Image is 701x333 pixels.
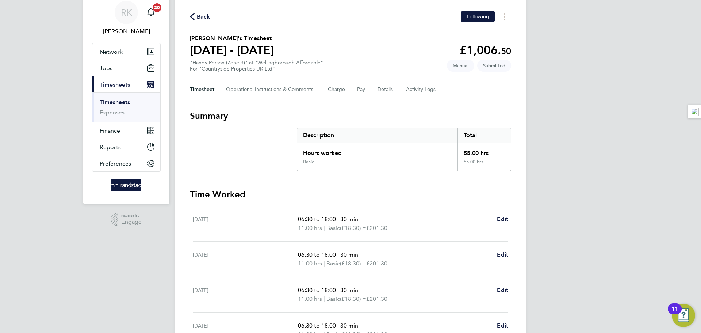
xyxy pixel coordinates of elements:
[671,309,678,318] div: 11
[153,3,161,12] span: 20
[100,81,130,88] span: Timesheets
[111,179,142,191] img: randstad-logo-retina.png
[326,224,340,232] span: Basic
[226,81,316,98] button: Operational Instructions & Comments
[497,251,508,258] span: Edit
[92,76,160,92] button: Timesheets
[406,81,437,98] button: Activity Logs
[328,81,345,98] button: Charge
[340,216,358,223] span: 30 min
[297,128,457,143] div: Description
[340,287,358,294] span: 30 min
[303,159,314,165] div: Basic
[92,155,160,171] button: Preferences
[190,34,274,43] h2: [PERSON_NAME]'s Timesheet
[497,216,508,223] span: Edit
[92,122,160,139] button: Finance
[447,60,474,72] span: This timesheet was manually created.
[100,48,123,55] span: Network
[337,322,339,329] span: |
[100,65,112,72] span: Jobs
[497,287,508,294] span: Edit
[498,11,511,22] button: Timesheets Menu
[92,1,161,36] a: RK[PERSON_NAME]
[323,224,325,231] span: |
[190,12,210,21] button: Back
[190,110,511,122] h3: Summary
[100,99,130,106] a: Timesheets
[100,127,120,134] span: Finance
[298,287,336,294] span: 06:30 to 18:00
[323,260,325,267] span: |
[298,251,336,258] span: 06:30 to 18:00
[193,250,298,268] div: [DATE]
[100,144,121,151] span: Reports
[190,43,274,57] h1: [DATE] - [DATE]
[340,295,366,302] span: (£18.30) =
[298,322,336,329] span: 06:30 to 18:00
[197,12,210,21] span: Back
[340,260,366,267] span: (£18.30) =
[357,81,366,98] button: Pay
[497,322,508,329] span: Edit
[477,60,511,72] span: This timesheet is Submitted.
[672,304,695,327] button: Open Resource Center, 11 new notifications
[100,160,131,167] span: Preferences
[121,8,132,17] span: RK
[143,1,158,24] a: 20
[461,11,495,22] button: Following
[497,250,508,259] a: Edit
[92,43,160,60] button: Network
[298,260,322,267] span: 11.00 hrs
[340,251,358,258] span: 30 min
[111,213,142,227] a: Powered byEngage
[366,295,387,302] span: £201.30
[298,216,336,223] span: 06:30 to 18:00
[121,213,142,219] span: Powered by
[92,179,161,191] a: Go to home page
[340,224,366,231] span: (£18.30) =
[298,224,322,231] span: 11.00 hrs
[501,46,511,56] span: 50
[92,139,160,155] button: Reports
[121,219,142,225] span: Engage
[190,81,214,98] button: Timesheet
[337,216,339,223] span: |
[467,13,489,20] span: Following
[297,128,511,171] div: Summary
[297,143,457,159] div: Hours worked
[497,286,508,295] a: Edit
[497,215,508,224] a: Edit
[193,215,298,232] div: [DATE]
[190,189,511,200] h3: Time Worked
[457,143,511,159] div: 55.00 hrs
[366,260,387,267] span: £201.30
[340,322,358,329] span: 30 min
[337,287,339,294] span: |
[190,60,323,72] div: "Handy Person (Zone 3)" at "Wellingborough Affordable"
[326,259,340,268] span: Basic
[457,128,511,143] div: Total
[460,43,511,57] app-decimal: £1,006.
[457,159,511,171] div: 55.00 hrs
[190,66,323,72] div: For "Countryside Properties UK Ltd"
[92,92,160,122] div: Timesheets
[378,81,394,98] button: Details
[323,295,325,302] span: |
[497,321,508,330] a: Edit
[337,251,339,258] span: |
[366,224,387,231] span: £201.30
[193,286,298,303] div: [DATE]
[100,109,125,116] a: Expenses
[298,295,322,302] span: 11.00 hrs
[92,60,160,76] button: Jobs
[92,27,161,36] span: Russell Kerley
[326,295,340,303] span: Basic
